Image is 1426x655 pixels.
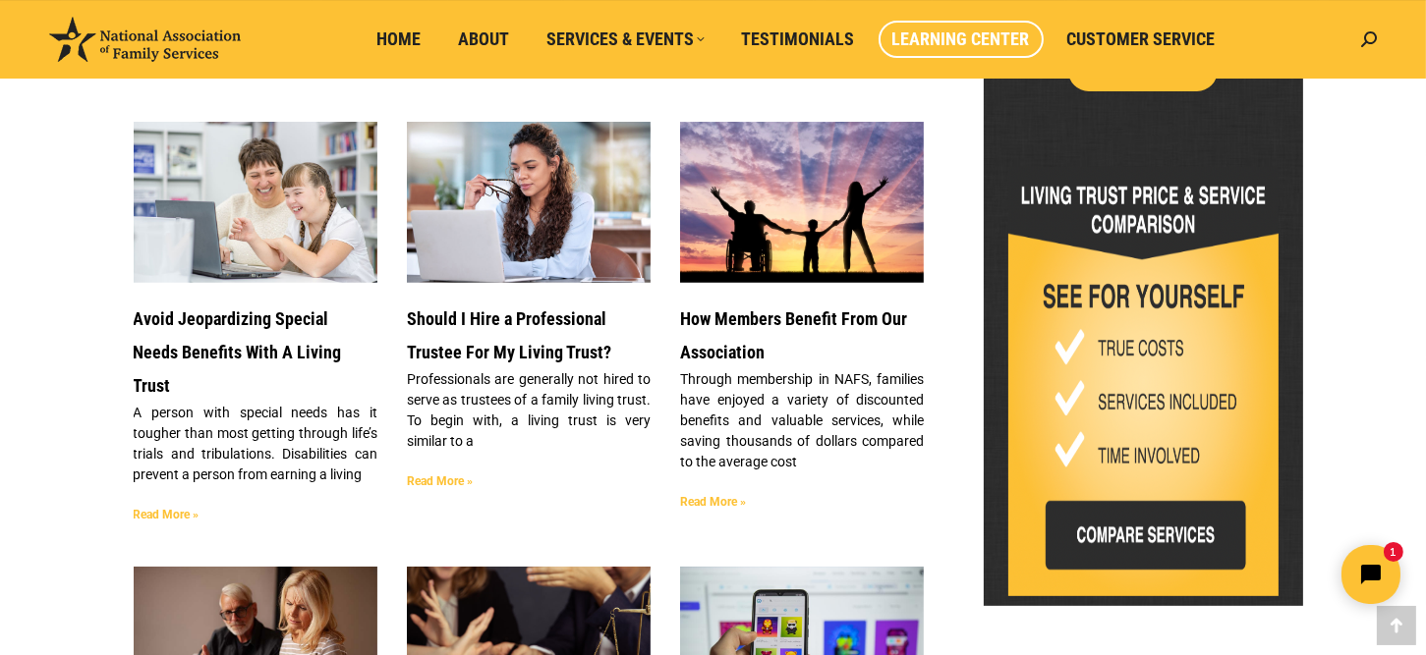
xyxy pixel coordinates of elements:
[1008,167,1279,596] img: Living-Trust-Price-and-Service-Comparison
[879,21,1044,58] a: Learning Center
[680,369,924,472] p: Through membership in NAFS, families have enjoyed a variety of discounted benefits and valuable s...
[742,28,855,50] span: Testimonials
[892,28,1030,50] span: Learning Center
[407,308,611,362] a: Should I Hire a Professional Trustee For My Living Trust?
[132,120,378,284] img: Special Needs Living Trust
[680,122,924,283] a: Family Holding hands enjoying the sunset. Member Benefits Header Image
[547,28,705,50] span: Services & Events
[134,122,377,283] a: Special Needs Living Trust
[407,122,651,283] a: Do I need a professional to manage my Living Trust?
[407,474,473,488] a: Read more about Should I Hire a Professional Trustee For My Living Trust?
[377,28,422,50] span: Home
[680,495,746,509] a: Read more about How Members Benefit From Our Association
[680,308,907,362] a: How Members Benefit From Our Association
[134,403,377,485] p: A person with special needs has it tougher than most getting through life’s trials and tribulatio...
[134,308,342,396] a: Avoid Jeopardizing Special Needs Benefits With A Living Trust
[407,369,651,452] p: Professionals are generally not hired to serve as trustees of a family living trust. To begin wit...
[1079,528,1417,621] iframe: Tidio Chat
[679,120,926,284] img: Family Holding hands enjoying the sunset. Member Benefits Header Image
[728,21,869,58] a: Testimonials
[49,17,241,62] img: National Association of Family Services
[364,21,435,58] a: Home
[1067,28,1216,50] span: Customer Service
[1054,21,1229,58] a: Customer Service
[445,21,524,58] a: About
[405,115,652,289] img: Do I need a professional to manage my Living Trust?
[459,28,510,50] span: About
[134,508,200,521] a: Read more about Avoid Jeopardizing Special Needs Benefits With A Living Trust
